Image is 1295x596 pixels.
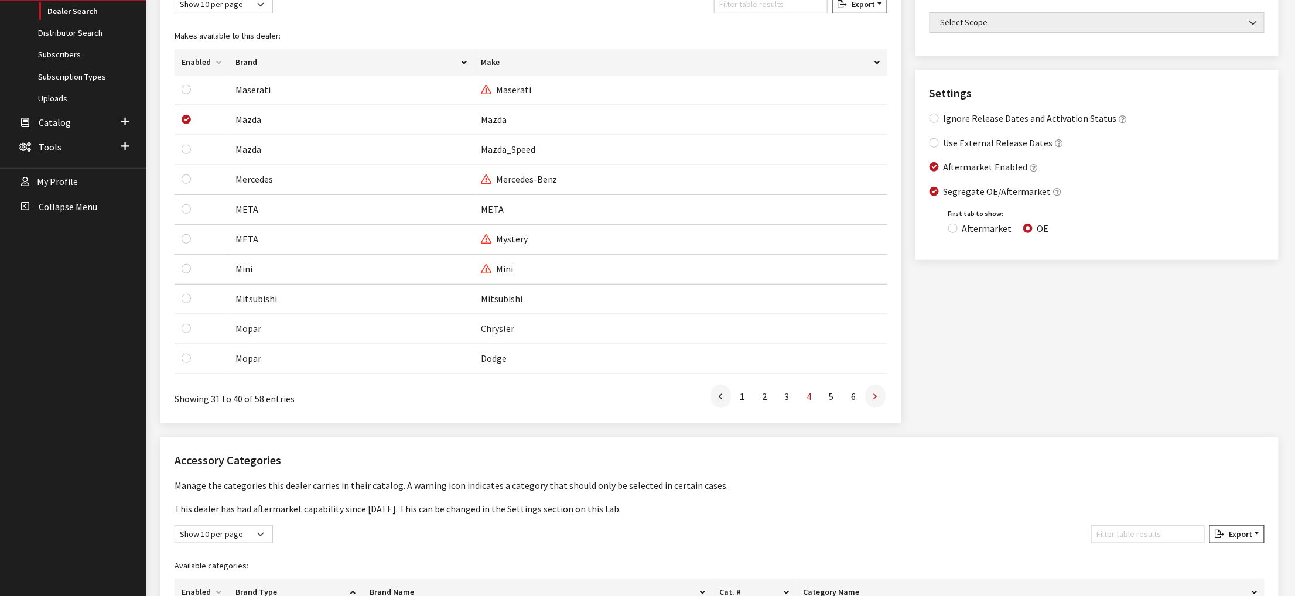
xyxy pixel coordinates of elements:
[1037,221,1049,235] label: OE
[481,85,491,95] i: No OE accessories
[182,85,191,94] input: Enable Make
[732,385,753,408] a: 1
[175,383,463,406] div: Showing 31 to 40 of 58 entries
[948,208,1265,219] legend: First tab to show:
[182,145,191,154] input: Enable Make
[228,314,474,344] td: Mopar
[182,204,191,214] input: Enable Make
[843,385,865,408] a: 6
[228,344,474,374] td: Mopar
[799,385,820,408] a: 4
[481,175,491,184] i: No OE accessories
[944,160,1028,174] label: Aftermarket Enabled
[37,176,78,188] span: My Profile
[930,12,1265,33] span: Select Scope
[39,141,61,153] span: Tools
[228,225,474,255] td: META
[481,114,507,125] span: Mazda
[39,201,97,213] span: Collapse Menu
[1209,525,1265,543] button: Export
[1224,529,1252,539] span: Export
[182,234,191,244] input: Enable Make
[175,451,1265,469] h2: Accessory Categories
[182,294,191,303] input: Enable Make
[228,195,474,225] td: META
[777,385,798,408] a: 3
[182,174,191,184] input: Enable Make
[182,264,191,273] input: Enable Make
[481,84,531,95] span: Maserati
[481,143,535,155] span: Mazda_Speed
[481,203,504,215] span: META
[175,23,887,49] caption: Makes available to this dealer:
[175,502,1265,516] p: This dealer has had aftermarket capability since [DATE]. This can be changed in the Settings sect...
[228,76,474,105] td: Maserati
[944,111,1117,125] label: Ignore Release Dates and Activation Status
[944,136,1053,150] label: Use External Release Dates
[937,16,1257,29] span: Select Scope
[962,221,1012,235] label: Aftermarket
[821,385,842,408] a: 5
[175,553,1265,579] caption: Available categories:
[228,255,474,285] td: Mini
[481,352,507,364] span: Dodge
[930,84,1265,102] h2: Settings
[228,49,474,76] th: Brand: activate to sort column descending
[182,324,191,333] input: Enable Make
[481,235,491,244] i: No OE accessories
[228,135,474,165] td: Mazda
[228,165,474,195] td: Mercedes
[481,293,522,304] span: Mitsubishi
[39,117,71,128] span: Catalog
[481,263,513,275] span: Mini
[1091,525,1205,543] input: Filter table results
[175,49,228,76] th: Enabled: activate to sort column ascending
[481,173,558,185] span: Mercedes-Benz
[481,265,491,274] i: No OE accessories
[182,115,191,124] input: Disable Make
[481,233,528,245] span: Mystery
[481,323,514,334] span: Chrysler
[944,184,1051,198] label: Segregate OE/Aftermarket
[175,478,1265,492] p: Manage the categories this dealer carries in their catalog. A warning icon indicates a category t...
[474,49,887,76] th: Make: activate to sort column ascending
[228,105,474,135] td: Mazda
[754,385,775,408] a: 2
[182,354,191,363] input: Enable Make
[228,285,474,314] td: Mitsubishi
